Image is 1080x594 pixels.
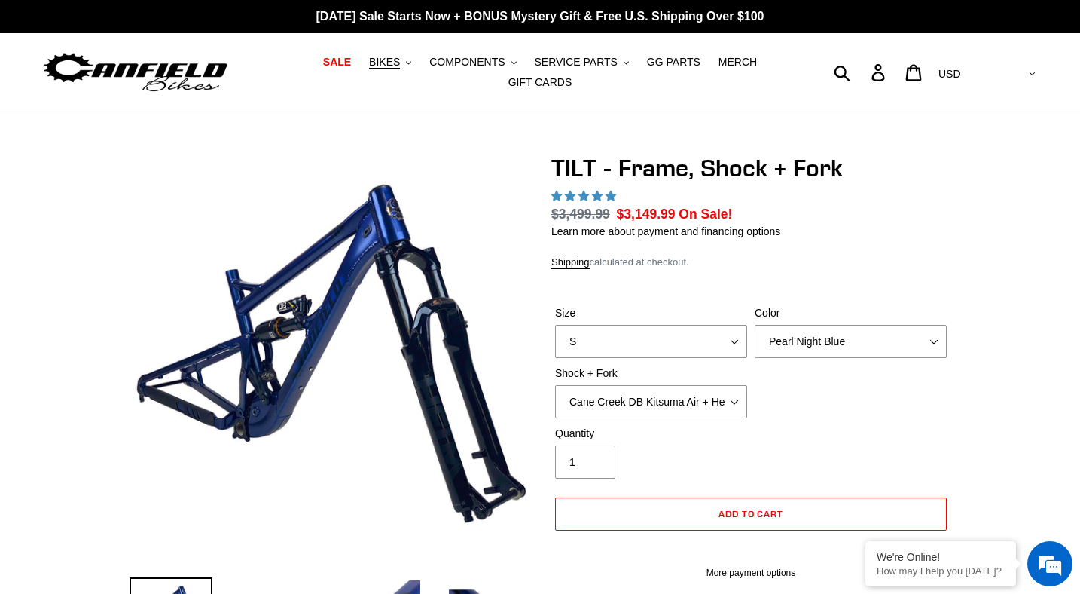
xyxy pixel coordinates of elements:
[422,52,523,72] button: COMPONENTS
[551,207,610,222] s: $3,499.99
[755,305,947,321] label: Color
[555,426,747,442] label: Quantity
[508,76,572,89] span: GIFT CARDS
[534,56,617,69] span: SERVICE PARTS
[842,56,880,89] input: Search
[526,52,636,72] button: SERVICE PARTS
[718,508,784,519] span: Add to cart
[555,445,615,479] input: overall type: UNKNOWN_TYPE html type: HTML_TYPE_UNSPECIFIED server type: NO_SERVER_DATA heuristic...
[551,225,780,237] a: Learn more about payment and financing options
[877,565,1005,577] p: How may I help you today?
[323,56,351,69] span: SALE
[555,385,747,418] select: overall type: UNKNOWN_TYPE html type: HTML_TYPE_UNSPECIFIED server type: NO_SERVER_DATA heuristic...
[679,204,732,224] span: On Sale!
[551,190,619,202] span: 5.00 stars
[369,56,400,69] span: BIKES
[551,154,950,182] h1: TILT - Frame, Shock + Fork
[711,52,764,72] a: MERCH
[877,551,1005,563] div: We're Online!
[551,255,950,270] div: calculated at checkout.
[362,52,419,72] button: BIKES
[932,60,1039,88] select: overall type: UNKNOWN_TYPE html type: HTML_TYPE_UNSPECIFIED server type: SERVER_RESPONSE_PENDING ...
[617,207,676,222] span: $3,149.99
[647,56,700,69] span: GG PARTS
[555,566,947,580] a: More payment options
[555,498,947,531] button: Add to cart
[41,49,230,96] img: Canfield Bikes
[555,366,747,381] label: Shock + Fork
[555,305,747,321] label: Size
[551,256,590,269] a: Shipping
[501,72,580,93] a: GIFT CARDS
[555,325,747,358] select: overall type: UNKNOWN_TYPE html type: HTML_TYPE_UNSPECIFIED server type: NO_SERVER_DATA heuristic...
[718,56,757,69] span: MERCH
[316,52,358,72] a: SALE
[429,56,505,69] span: COMPONENTS
[639,52,708,72] a: GG PARTS
[755,325,947,358] select: overall type: UNKNOWN_TYPE html type: HTML_TYPE_UNSPECIFIED server type: NO_SERVER_DATA heuristic...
